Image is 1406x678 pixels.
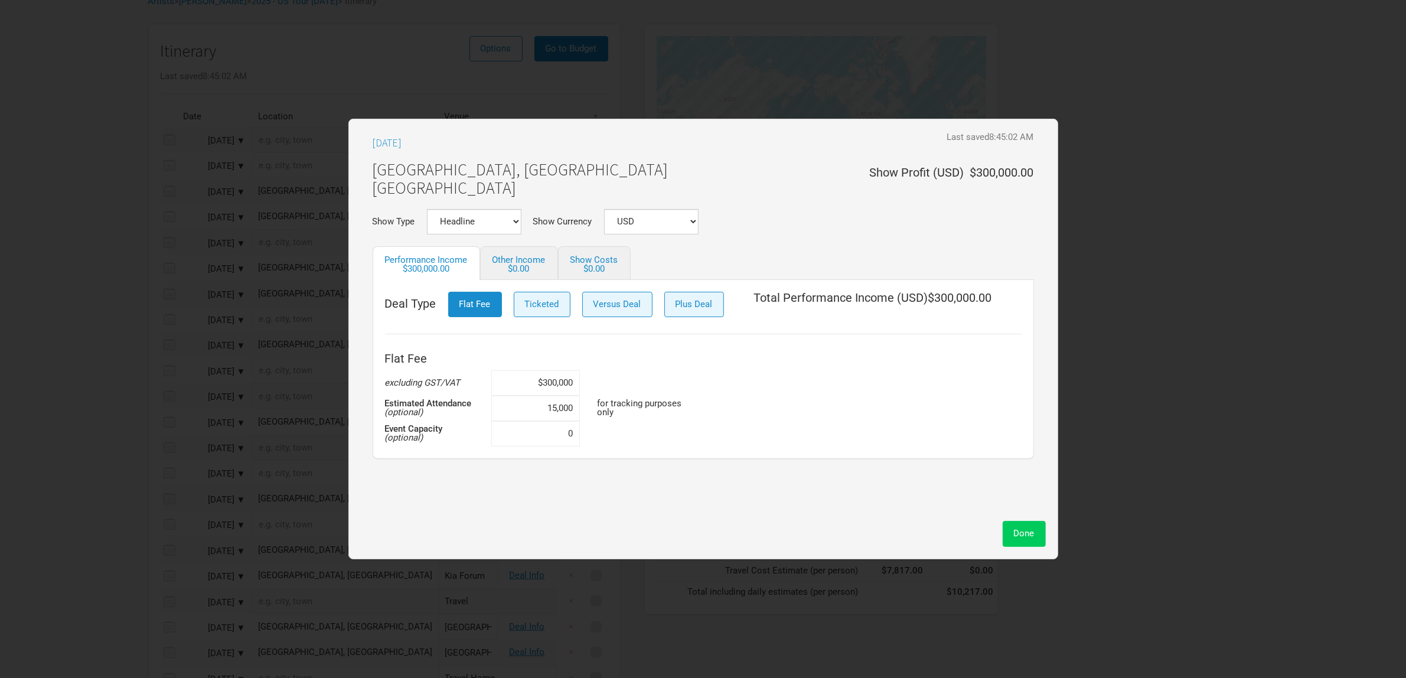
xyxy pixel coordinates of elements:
[1003,521,1046,546] button: Done
[373,246,480,280] a: Performance Income$300,000.00
[533,217,592,226] label: Show Currency
[385,398,472,409] strong: Estimated Attendance
[514,292,570,317] button: Ticketed
[570,265,618,273] div: $0.00
[480,246,558,280] a: Other Income$0.00
[964,167,1034,191] div: $300,000.00
[385,265,468,273] div: $300,000.00
[593,299,641,309] span: Versus Deal
[385,407,423,418] em: (optional)
[870,167,964,178] div: Show Profit ( USD )
[754,292,992,321] div: Total Performance Income ( USD ) $300,000.00
[459,299,491,309] span: Flat Fee
[448,292,502,317] button: Flat Fee
[1014,528,1035,539] span: Done
[582,292,653,317] button: Versus Deal
[492,265,546,273] div: $0.00
[385,423,443,434] strong: Event Capacity
[373,161,668,197] h1: [GEOGRAPHIC_DATA], [GEOGRAPHIC_DATA] [GEOGRAPHIC_DATA]
[385,298,436,309] span: Deal Type
[525,299,559,309] span: Ticketed
[385,377,461,388] em: excluding GST/VAT
[385,347,491,370] th: Flat Fee
[598,396,704,421] td: for tracking purposes only
[558,246,631,280] a: Show Costs$0.00
[385,432,423,443] em: (optional)
[373,137,402,149] h3: [DATE]
[676,299,713,309] span: Plus Deal
[664,292,724,317] button: Plus Deal
[373,217,415,226] label: Show Type
[947,133,1034,142] div: Last saved 8:45:02 AM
